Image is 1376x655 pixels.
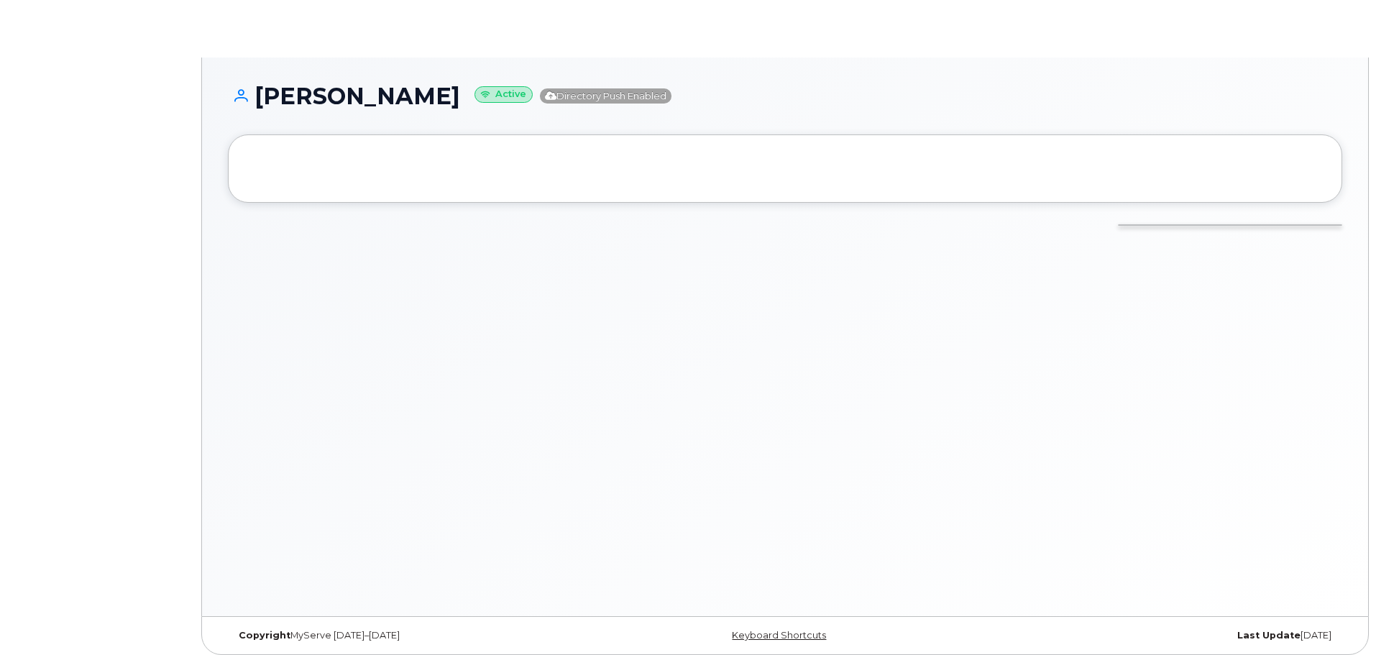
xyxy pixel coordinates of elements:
span: Directory Push Enabled [540,88,671,104]
strong: Copyright [239,630,290,641]
small: Active [474,86,533,103]
div: [DATE] [971,630,1342,641]
h1: [PERSON_NAME] [228,83,1342,109]
div: MyServe [DATE]–[DATE] [228,630,600,641]
strong: Last Update [1237,630,1301,641]
a: Keyboard Shortcuts [732,630,826,641]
